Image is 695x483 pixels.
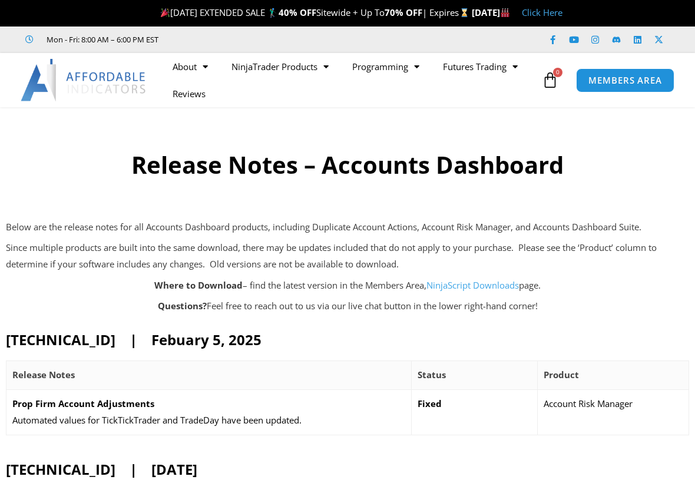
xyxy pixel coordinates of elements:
[158,6,471,18] span: [DATE] EXTENDED SALE 🏌️‍♂️ Sitewide + Up To | Expires
[6,277,689,294] p: – find the latest version in the Members Area, page.
[588,76,662,85] span: MEMBERS AREA
[522,6,562,18] a: Click Here
[21,59,147,101] img: LogoAI | Affordable Indicators – NinjaTrader
[161,80,217,107] a: Reviews
[6,219,689,236] p: Below are the release notes for all Accounts Dashboard products, including Duplicate Account Acti...
[6,240,689,273] p: Since multiple products are built into the same download, there may be updates included that do n...
[426,279,519,291] a: NinjaScript Downloads
[12,369,75,381] strong: Release Notes
[501,8,509,17] img: 🏭
[220,53,340,80] a: NinjaTrader Products
[576,68,674,92] a: MEMBERS AREA
[418,398,442,409] strong: Fixed
[340,53,431,80] a: Programming
[154,279,243,291] strong: Where to Download
[6,298,689,315] p: Feel free to reach out to us via our live chat button in the lower right-hand corner!
[12,398,154,409] strong: Prop Firm Account Adjustments
[279,6,316,18] strong: 40% OFF
[385,6,422,18] strong: 70% OFF
[6,460,689,478] h2: [TECHNICAL_ID] | [DATE]
[175,34,352,45] iframe: Customer reviews powered by Trustpilot
[418,369,446,381] strong: Status
[553,68,562,77] span: 0
[161,53,539,107] nav: Menu
[524,63,576,97] a: 0
[161,8,170,17] img: 🎉
[158,300,207,312] strong: Questions?
[6,330,689,349] h2: [TECHNICAL_ID] | Febuary 5, 2025
[161,53,220,80] a: About
[544,396,683,412] p: Account Risk Manager
[460,8,469,17] img: ⌛
[12,412,405,429] p: Automated values for TickTickTrader and TradeDay have been updated.
[431,53,529,80] a: Futures Trading
[44,32,158,47] span: Mon - Fri: 8:00 AM – 6:00 PM EST
[472,6,510,18] strong: [DATE]
[544,369,579,381] strong: Product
